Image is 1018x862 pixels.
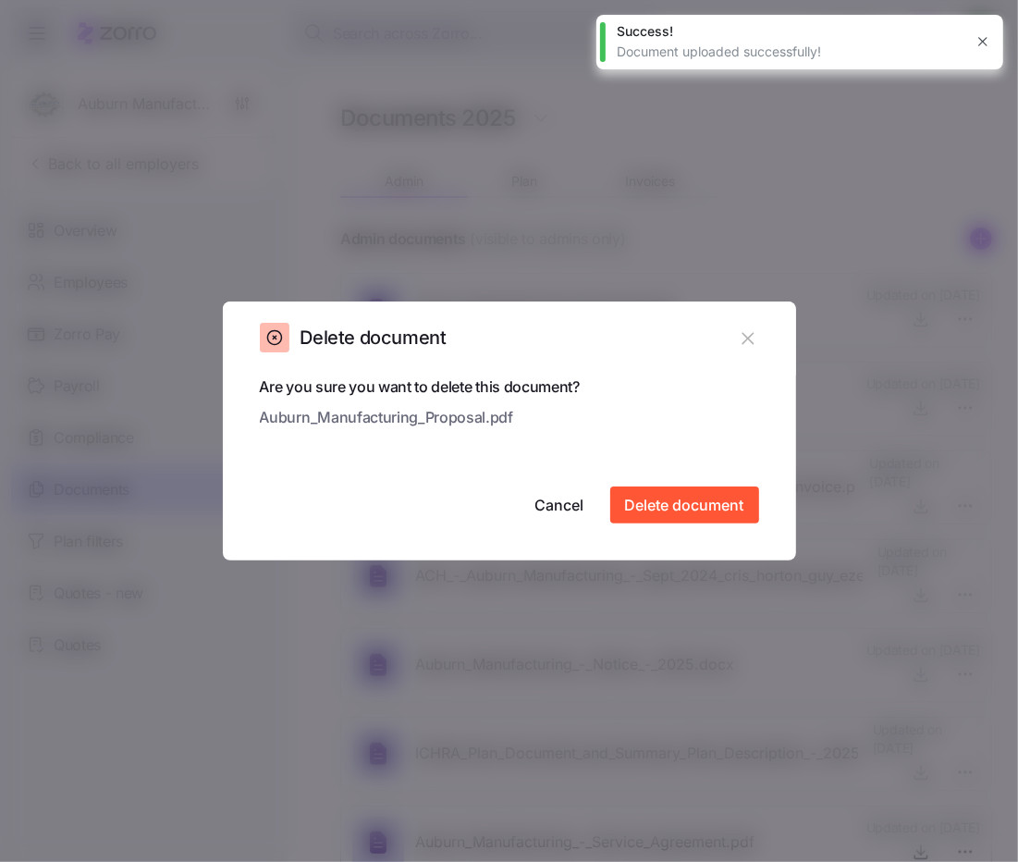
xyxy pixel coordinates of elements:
[617,43,963,61] div: Document uploaded successfully!
[260,406,513,429] span: Auburn_Manufacturing_Proposal.pdf
[300,326,447,351] h2: Delete document
[535,494,584,516] span: Cancel
[260,376,759,435] span: Are you sure you want to delete this document?
[625,494,744,516] span: Delete document
[617,22,963,41] div: Success!
[610,486,759,523] button: Delete document
[521,486,599,523] button: Cancel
